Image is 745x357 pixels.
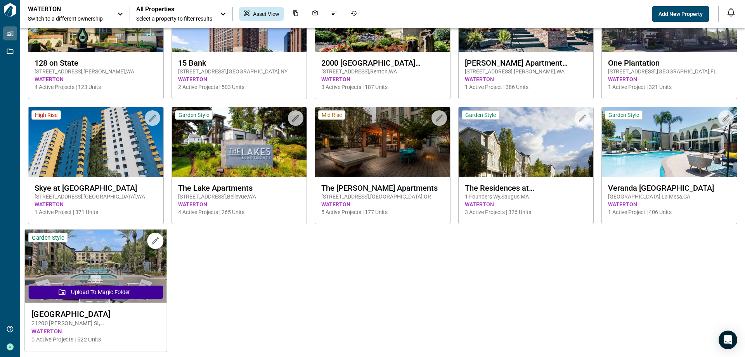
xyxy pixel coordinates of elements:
span: [STREET_ADDRESS] , [GEOGRAPHIC_DATA] , OR [321,193,444,200]
span: [GEOGRAPHIC_DATA] , La Mesa , CA [608,193,731,200]
span: 15 Bank [178,58,301,68]
span: Mid Rise [322,111,342,118]
span: The Lake Apartments [178,183,301,193]
span: One Plantation [608,58,731,68]
span: 1 Active Project | 406 Units [608,208,731,216]
div: Asset View [239,7,284,21]
img: property-asset [172,107,307,177]
span: WATERTON [465,200,587,208]
img: property-asset [25,230,166,303]
div: Issues & Info [327,7,342,21]
span: Skye at [GEOGRAPHIC_DATA] [35,183,157,193]
span: The Residences at [PERSON_NAME][GEOGRAPHIC_DATA] [465,183,587,193]
span: [STREET_ADDRESS] , [GEOGRAPHIC_DATA] , NY [178,68,301,75]
div: Job History [346,7,362,21]
span: 5 Active Projects | 177 Units [321,208,444,216]
button: Upload to Magic Folder [29,286,163,299]
span: WATERTON [35,200,157,208]
div: Open Intercom Messenger [719,331,737,349]
span: Switch to a different ownership [28,15,109,23]
button: Add New Property [652,6,709,22]
span: WATERTON [321,75,444,83]
img: property-asset [315,107,450,177]
span: Veranda [GEOGRAPHIC_DATA] [608,183,731,193]
span: High Rise [35,111,57,118]
span: WATERTON [321,200,444,208]
span: 128 on State [35,58,157,68]
span: 1 Founders Wy , Saugus , MA [465,193,587,200]
span: [STREET_ADDRESS] , Renton , WA [321,68,444,75]
span: [STREET_ADDRESS] , [PERSON_NAME] , WA [465,68,587,75]
div: Photos [307,7,323,21]
span: WATERTON [31,327,160,336]
span: Garden Style [178,111,209,118]
span: 1 Active Project | 321 Units [608,83,731,91]
span: [GEOGRAPHIC_DATA] [31,309,160,319]
img: property-asset [602,107,737,177]
span: WATERTON [465,75,587,83]
span: Asset View [253,10,279,18]
span: 4 Active Projects | 265 Units [178,208,301,216]
span: [STREET_ADDRESS] , [GEOGRAPHIC_DATA] , WA [35,193,157,200]
span: 2000 [GEOGRAPHIC_DATA][US_STATE] Apartments [321,58,444,68]
span: Garden Style [32,234,64,241]
img: property-asset [28,107,163,177]
span: [STREET_ADDRESS] , [GEOGRAPHIC_DATA] , FL [608,68,731,75]
span: 21200 [PERSON_NAME] St , [GEOGRAPHIC_DATA] , CA [31,319,160,327]
span: 3 Active Projects | 187 Units [321,83,444,91]
span: 3 Active Projects | 326 Units [465,208,587,216]
span: Select a property to filter results [136,15,212,23]
span: 1 Active Project | 386 Units [465,83,587,91]
span: WATERTON [35,75,157,83]
span: [STREET_ADDRESS] , [PERSON_NAME] , WA [35,68,157,75]
span: WATERTON [608,75,731,83]
span: 2 Active Projects | 503 Units [178,83,301,91]
span: WATERTON [608,200,731,208]
span: [PERSON_NAME] Apartment Homes [465,58,587,68]
span: WATERTON [178,75,301,83]
span: 4 Active Projects | 123 Units [35,83,157,91]
span: All Properties [136,5,212,13]
span: Add New Property [658,10,703,18]
span: Garden Style [608,111,639,118]
button: Open notification feed [725,6,737,19]
span: 1 Active Project | 371 Units [35,208,157,216]
span: The [PERSON_NAME] Apartments [321,183,444,193]
span: [STREET_ADDRESS] , Bellevue , WA [178,193,301,200]
div: Documents [288,7,303,21]
span: WATERTON [178,200,301,208]
img: property-asset [459,107,594,177]
span: Garden Style [465,111,496,118]
p: WATERTON [28,5,98,13]
span: 0 Active Projects | 522 Units [31,336,160,344]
